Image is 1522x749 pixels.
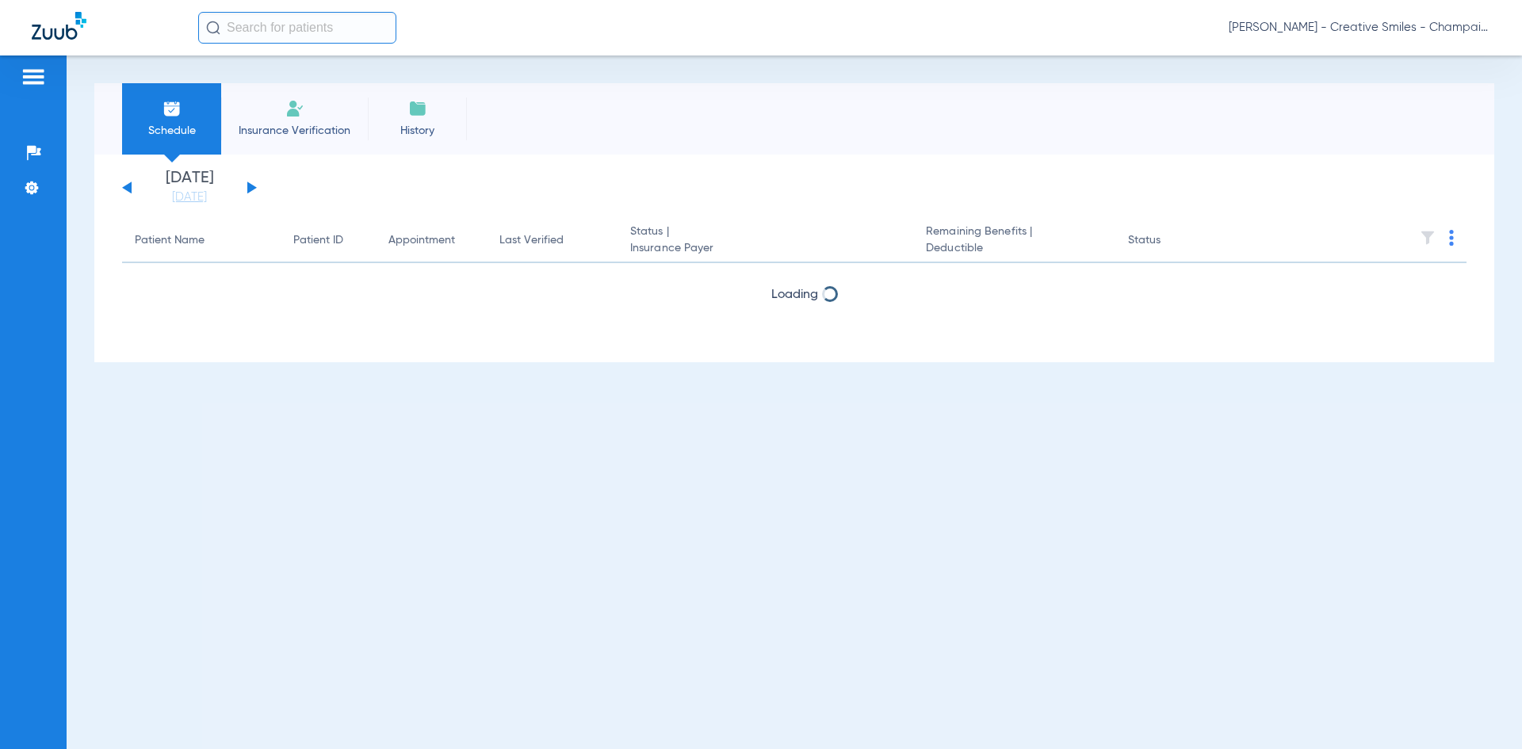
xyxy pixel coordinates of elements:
[618,219,913,263] th: Status |
[21,67,46,86] img: hamburger-icon
[135,232,268,249] div: Patient Name
[1449,230,1454,246] img: group-dot-blue.svg
[285,99,304,118] img: Manual Insurance Verification
[380,123,455,139] span: History
[142,189,237,205] a: [DATE]
[1229,20,1490,36] span: [PERSON_NAME] - Creative Smiles - Champaign
[499,232,564,249] div: Last Verified
[926,240,1102,257] span: Deductible
[233,123,356,139] span: Insurance Verification
[135,232,205,249] div: Patient Name
[32,12,86,40] img: Zuub Logo
[293,232,363,249] div: Patient ID
[293,232,343,249] div: Patient ID
[163,99,182,118] img: Schedule
[771,289,818,301] span: Loading
[1115,219,1222,263] th: Status
[913,219,1115,263] th: Remaining Benefits |
[198,12,396,44] input: Search for patients
[134,123,209,139] span: Schedule
[142,170,237,205] li: [DATE]
[388,232,455,249] div: Appointment
[408,99,427,118] img: History
[630,240,901,257] span: Insurance Payer
[388,232,474,249] div: Appointment
[206,21,220,35] img: Search Icon
[1420,230,1436,246] img: filter.svg
[499,232,605,249] div: Last Verified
